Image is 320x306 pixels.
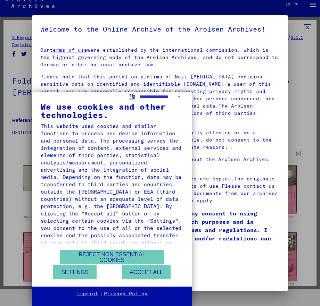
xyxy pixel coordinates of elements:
button: Accept all [122,265,171,279]
div: We use cookies and other technologies. [41,102,183,119]
div: This website uses cookies and similar functions to process end device information and personal da... [41,122,183,254]
a: Imprint [76,290,98,297]
button: Reject non-essential cookies [60,250,164,264]
button: Settings [53,265,97,279]
a: Privacy Policy [104,290,148,297]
